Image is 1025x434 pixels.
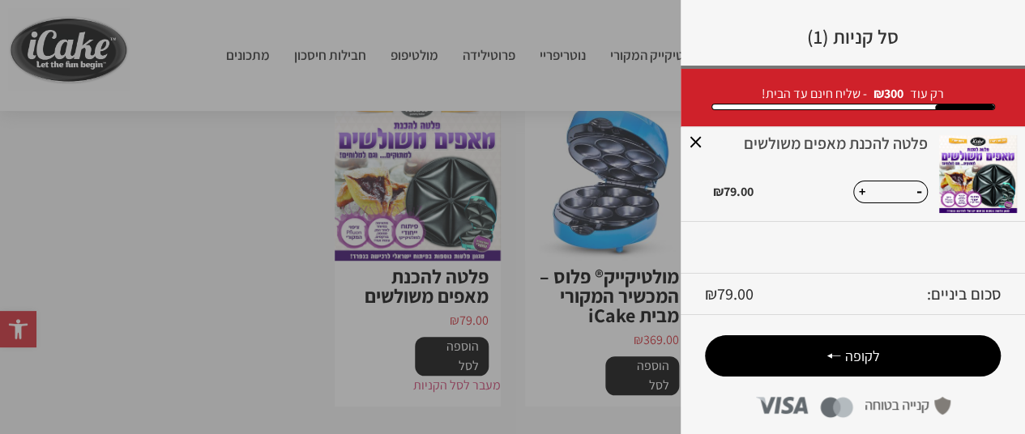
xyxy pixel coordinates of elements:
button: - [911,181,927,199]
span: רק עוד [910,85,944,102]
bdi: 79.00 [705,283,754,304]
button: + [854,181,870,202]
span: לקופה [845,347,880,365]
h3: סל קניות (1) [705,24,1001,49]
bdi: 79.00 [713,183,754,200]
span: ₪ [705,283,717,304]
a: לקופה [705,335,1001,377]
a: Remove this item [689,127,703,155]
img: visa-logo.png [756,397,808,414]
a: פלטה להכנת מאפים משולשים [713,135,928,152]
strong: סכום ביניים: [927,282,1001,306]
span: ₪ [713,183,724,200]
img: safe-purchase-logo.png [865,397,950,415]
img: mastercard-logo.png [820,397,853,418]
span: 300 [884,85,903,102]
span: - שליח חינם עד הבית! [762,85,867,102]
strong: ₪ [873,85,903,102]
